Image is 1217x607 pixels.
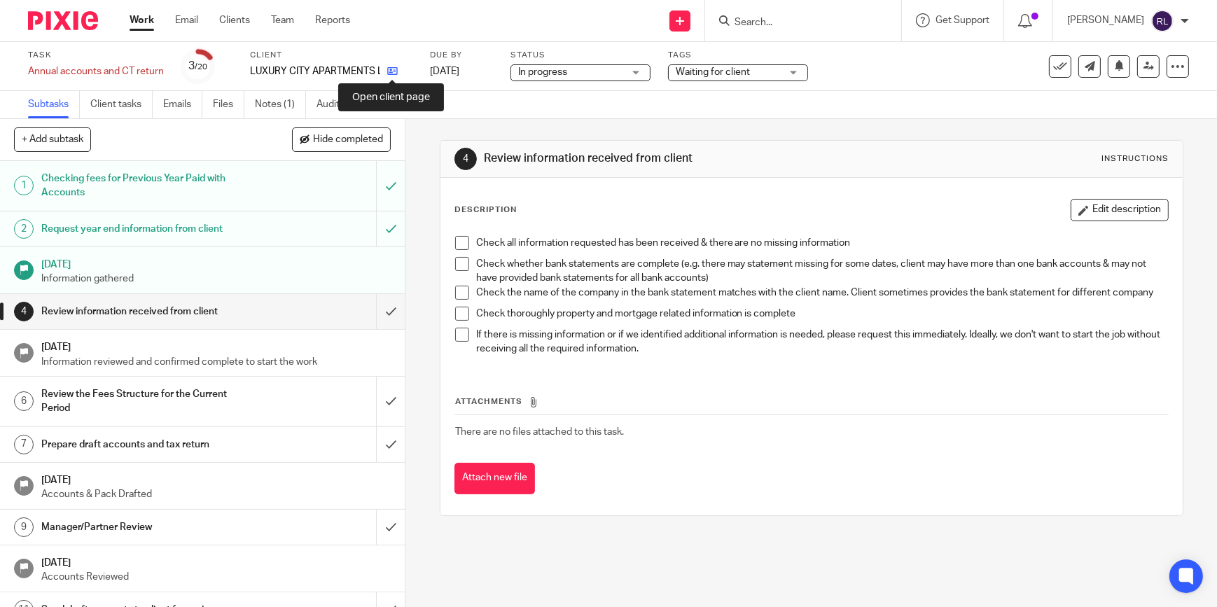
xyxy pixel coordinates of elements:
[1151,10,1174,32] img: svg%3E
[41,272,391,286] p: Information gathered
[41,487,391,501] p: Accounts & Pack Drafted
[14,219,34,239] div: 2
[14,435,34,454] div: 7
[41,552,391,570] h1: [DATE]
[163,91,202,118] a: Emails
[454,148,477,170] div: 4
[255,91,306,118] a: Notes (1)
[28,11,98,30] img: Pixie
[41,218,256,239] h1: Request year end information from client
[733,17,859,29] input: Search
[313,134,383,146] span: Hide completed
[430,67,459,76] span: [DATE]
[14,391,34,411] div: 6
[668,50,808,61] label: Tags
[315,13,350,27] a: Reports
[28,50,164,61] label: Task
[213,91,244,118] a: Files
[454,463,535,494] button: Attach new file
[41,254,391,272] h1: [DATE]
[14,517,34,537] div: 9
[175,13,198,27] a: Email
[454,204,517,216] p: Description
[476,236,1168,250] p: Check all information requested has been received & there are no missing information
[41,168,256,204] h1: Checking fees for Previous Year Paid with Accounts
[28,91,80,118] a: Subtasks
[676,67,750,77] span: Waiting for client
[484,151,841,166] h1: Review information received from client
[292,127,391,151] button: Hide completed
[41,570,391,584] p: Accounts Reviewed
[1067,13,1144,27] p: [PERSON_NAME]
[41,301,256,322] h1: Review information received from client
[317,91,370,118] a: Audit logs
[1101,153,1169,165] div: Instructions
[455,398,522,405] span: Attachments
[41,517,256,538] h1: Manager/Partner Review
[189,58,208,74] div: 3
[14,302,34,321] div: 4
[936,15,989,25] span: Get Support
[271,13,294,27] a: Team
[28,64,164,78] div: Annual accounts and CT return
[250,64,380,78] p: LUXURY CITY APARTMENTS LTD
[476,286,1168,300] p: Check the name of the company in the bank statement matches with the client name. Client sometime...
[476,328,1168,356] p: If there is missing information or if we identified additional information is needed, please requ...
[41,434,256,455] h1: Prepare draft accounts and tax return
[476,257,1168,286] p: Check whether bank statements are complete (e.g. there may statement missing for some dates, clie...
[14,127,91,151] button: + Add subtask
[1071,199,1169,221] button: Edit description
[41,337,391,354] h1: [DATE]
[219,13,250,27] a: Clients
[41,384,256,419] h1: Review the Fees Structure for the Current Period
[195,63,208,71] small: /20
[90,91,153,118] a: Client tasks
[455,427,624,437] span: There are no files attached to this task.
[476,307,1168,321] p: Check thoroughly property and mortgage related information is complete
[518,67,567,77] span: In progress
[14,176,34,195] div: 1
[41,470,391,487] h1: [DATE]
[430,50,493,61] label: Due by
[510,50,651,61] label: Status
[250,50,412,61] label: Client
[130,13,154,27] a: Work
[41,355,391,369] p: Information reviewed and confirmed complete to start the work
